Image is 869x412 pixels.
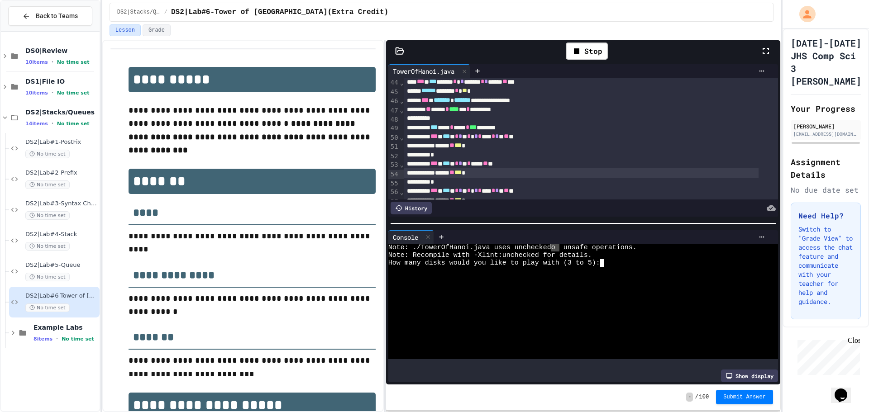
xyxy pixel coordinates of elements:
div: 50 [388,133,400,142]
h2: Assignment Details [791,156,861,181]
span: No time set [25,273,70,281]
p: Switch to "Grade View" to access the chat feature and communicate with your teacher for help and ... [798,225,853,306]
button: Submit Answer [716,390,773,404]
h2: Your Progress [791,102,861,115]
span: DS2|Lab#6-Tower of [GEOGRAPHIC_DATA](Extra Credit) [25,292,98,300]
div: 52 [388,152,400,161]
div: My Account [790,4,818,24]
span: No time set [62,336,94,342]
span: DS2|Stacks/Queues [25,108,98,116]
iframe: chat widget [794,336,860,375]
div: TowerOfHanoi.java [388,64,470,78]
div: 45 [388,88,400,97]
span: No time set [25,303,70,312]
div: Chat with us now!Close [4,4,62,57]
span: DS2|Lab#4-Stack [25,231,98,238]
iframe: chat widget [831,376,860,403]
span: - [686,393,693,402]
span: No time set [57,90,90,96]
span: • [56,335,58,342]
div: Console [388,230,434,244]
span: DS2|Lab#1-PostFix [25,138,98,146]
span: Fold line [400,189,404,196]
span: How many disks would you like to play with (3 to 5): [388,259,600,267]
span: DS1|File IO [25,77,98,85]
span: • [52,89,53,96]
span: 100 [699,393,709,401]
span: Example Labs [33,323,98,331]
span: DS0|Review [25,47,98,55]
div: [PERSON_NAME] [793,122,858,130]
div: 46 [388,97,400,106]
div: 56 [388,188,400,197]
div: 55 [388,179,400,188]
div: 51 [388,142,400,152]
span: DS2|Lab#5-Queue [25,261,98,269]
span: No time set [25,180,70,189]
span: No time set [25,211,70,220]
div: 48 [388,115,400,124]
span: No time set [57,121,90,127]
span: DS2|Lab#2-Prefix [25,169,98,177]
button: Lesson [110,24,141,36]
span: r unsafe operations. [555,244,637,251]
span: / [695,393,698,401]
div: [EMAIL_ADDRESS][DOMAIN_NAME] [793,131,858,137]
div: 49 [388,124,400,133]
h1: [DATE]-[DATE] JHS Comp Sci 3 [PERSON_NAME] [791,37,861,87]
span: Fold line [400,79,404,86]
div: Show display [721,369,778,382]
span: 8 items [33,336,53,342]
div: 57 [388,197,400,206]
div: Stop [566,43,608,60]
span: Fold line [400,97,404,104]
div: History [391,202,432,214]
div: 54 [388,170,400,179]
div: 47 [388,106,400,115]
span: 10 items [25,90,48,96]
div: Console [388,232,423,242]
div: 53 [388,161,400,170]
div: TowerOfHanoi.java [388,66,459,76]
div: 44 [388,78,400,87]
span: o [551,244,555,251]
span: Fold line [400,134,404,141]
span: / [164,9,167,16]
span: 14 items [25,121,48,127]
button: Grade [143,24,171,36]
span: Fold line [400,161,404,168]
span: No time set [25,150,70,158]
span: • [52,58,53,66]
span: • [52,120,53,127]
span: Fold line [400,107,404,114]
span: Note: ./TowerOfHanoi.java uses unchecked [388,244,551,251]
h3: Need Help? [798,210,853,221]
div: No due date set [791,185,861,195]
span: Back to Teams [36,11,78,21]
span: DS2|Lab#6-Tower of Hanoi(Extra Credit) [171,7,388,18]
span: No time set [57,59,90,65]
span: Submit Answer [723,393,766,401]
span: 10 items [25,59,48,65]
span: DS2|Lab#3-Syntax Checker [25,200,98,208]
span: DS2|Stacks/Queues [117,9,161,16]
span: No time set [25,242,70,251]
span: Note: Recompile with -Xlint:unchecked for details. [388,251,592,259]
button: Back to Teams [8,6,92,26]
